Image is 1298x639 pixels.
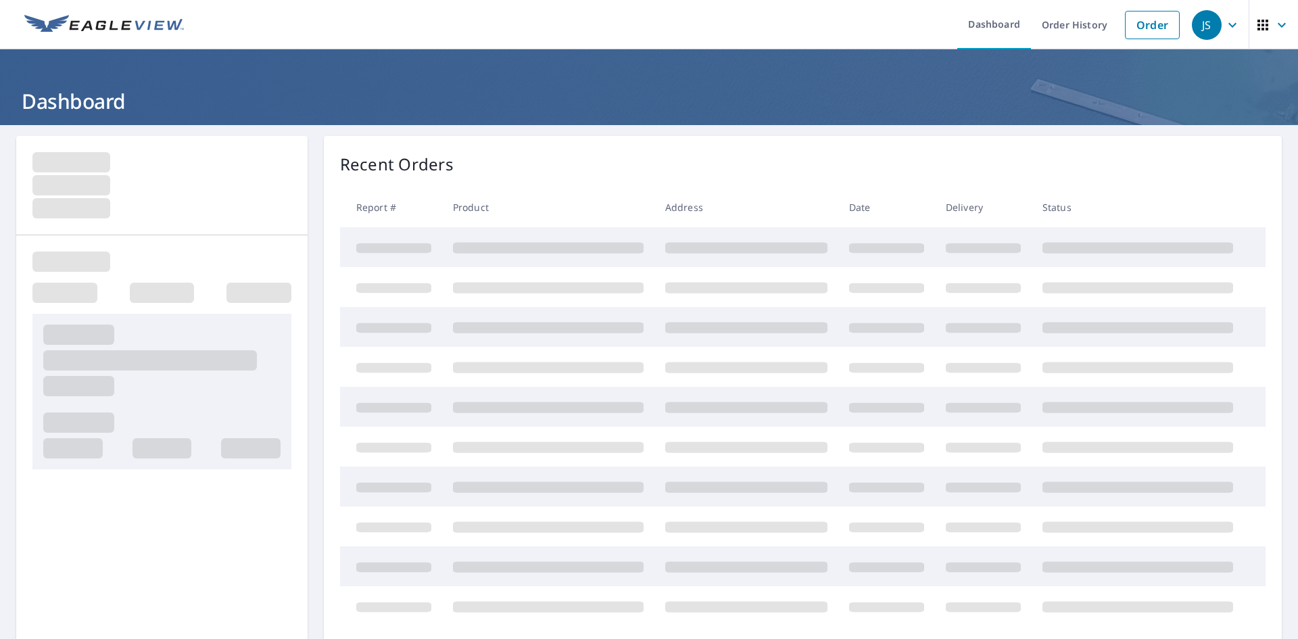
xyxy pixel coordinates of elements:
th: Product [442,187,654,227]
h1: Dashboard [16,87,1282,115]
div: JS [1192,10,1222,40]
th: Address [654,187,838,227]
th: Date [838,187,935,227]
a: Order [1125,11,1180,39]
img: EV Logo [24,15,184,35]
p: Recent Orders [340,152,454,176]
th: Delivery [935,187,1032,227]
th: Status [1032,187,1244,227]
th: Report # [340,187,442,227]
